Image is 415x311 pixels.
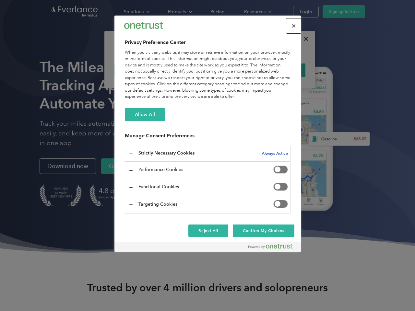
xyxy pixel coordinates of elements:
[125,50,291,100] div: When you visit any website, it may store or retrieve information on your browser, mostly in the f...
[125,132,291,143] h3: Manage Consent Preferences
[287,19,301,33] button: Close
[125,39,291,46] h2: Privacy Preference Center
[124,22,163,29] img: Everlance
[248,244,298,252] a: Powered by OneTrust Opens in a new Tab
[233,225,294,237] button: Confirm My Choices
[188,225,229,237] button: Reject All
[114,16,301,252] div: Privacy Preference Center
[125,108,165,121] button: Allow All
[124,19,163,32] div: Everlance
[114,16,301,252] div: Preference center
[248,244,292,249] img: Powered by OneTrust Opens in a new Tab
